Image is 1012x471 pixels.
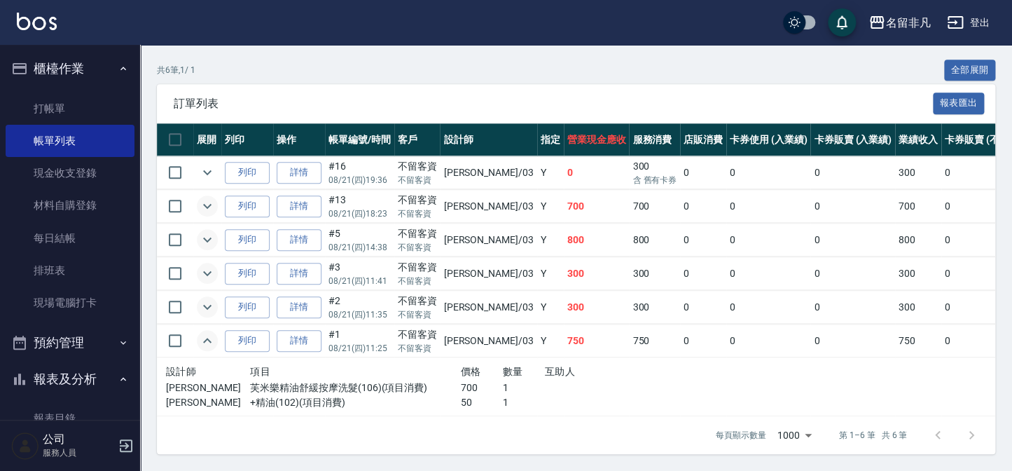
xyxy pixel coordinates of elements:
td: 700 [895,190,941,223]
td: 0 [564,156,630,189]
span: 項目 [250,366,270,377]
a: 詳情 [277,229,321,251]
a: 報表目錄 [6,402,134,435]
div: 不留客資 [398,294,437,308]
td: [PERSON_NAME] /03 [440,224,536,257]
td: 0 [810,325,895,357]
p: 50 [461,395,503,410]
a: 現金收支登錄 [6,157,134,189]
span: 互助人 [545,366,575,377]
td: 0 [726,156,811,189]
h5: 公司 [43,432,114,446]
a: 材料自購登錄 [6,189,134,221]
a: 打帳單 [6,93,134,125]
button: 列印 [225,330,270,352]
p: 共 6 筆, 1 / 1 [157,64,195,76]
td: 0 [680,190,726,223]
td: [PERSON_NAME] /03 [440,325,536,357]
a: 報表匯出 [933,96,985,109]
p: 不留客資 [398,308,437,321]
td: 800 [629,224,680,257]
th: 店販消費 [680,123,726,156]
th: 營業現金應收 [564,123,630,156]
button: 列印 [225,296,270,318]
a: 詳情 [277,330,321,352]
p: 1 [503,381,545,395]
td: 300 [629,156,680,189]
span: 價格 [461,366,481,377]
button: 櫃檯作業 [6,50,134,87]
a: 現場電腦打卡 [6,287,134,319]
td: #1 [325,325,394,357]
td: 750 [629,325,680,357]
th: 列印 [221,123,273,156]
td: 0 [726,190,811,223]
th: 業績收入 [895,123,941,156]
td: 0 [810,291,895,324]
button: 名留非凡 [863,8,936,37]
td: [PERSON_NAME] /03 [440,257,536,290]
td: 300 [629,257,680,290]
td: 0 [726,325,811,357]
button: expand row [197,196,218,217]
td: Y [537,224,564,257]
td: 0 [726,257,811,290]
p: 08/21 (四) 18:23 [328,207,391,220]
td: 300 [629,291,680,324]
td: [PERSON_NAME] /03 [440,190,536,223]
td: Y [537,156,564,189]
p: +精油(102)(項目消費) [250,395,460,410]
td: 750 [895,325,941,357]
th: 服務消費 [629,123,680,156]
p: 每頁顯示數量 [716,429,766,442]
img: Person [11,432,39,460]
td: 0 [726,224,811,257]
p: 08/21 (四) 11:25 [328,342,391,355]
button: 報表匯出 [933,93,985,114]
td: 700 [564,190,630,223]
a: 每日結帳 [6,222,134,254]
button: 列印 [225,196,270,217]
th: 卡券販賣 (入業績) [810,123,895,156]
button: expand row [197,263,218,284]
a: 詳情 [277,296,321,318]
div: 不留客資 [398,193,437,207]
td: 300 [564,257,630,290]
div: 不留客資 [398,159,437,174]
p: 芙米樂精油舒緩按摩洗髮(106)(項目消費) [250,381,460,395]
button: expand row [197,330,218,351]
th: 指定 [537,123,564,156]
td: [PERSON_NAME] /03 [440,156,536,189]
button: 報表及分析 [6,361,134,397]
td: 0 [810,156,895,189]
a: 詳情 [277,196,321,217]
td: 0 [680,156,726,189]
p: 08/21 (四) 14:38 [328,241,391,254]
td: 0 [680,224,726,257]
td: #13 [325,190,394,223]
td: Y [537,190,564,223]
a: 排班表 [6,254,134,287]
div: 不留客資 [398,226,437,241]
button: expand row [197,229,218,250]
td: 300 [895,257,941,290]
td: Y [537,257,564,290]
td: 300 [895,156,941,189]
button: expand row [197,296,218,318]
td: 0 [680,325,726,357]
p: 服務人員 [43,446,114,459]
p: [PERSON_NAME] [166,395,250,410]
p: 含 舊有卡券 [632,174,677,186]
td: Y [537,291,564,324]
button: 列印 [225,263,270,285]
div: 不留客資 [398,327,437,342]
span: 訂單列表 [174,97,933,111]
button: 列印 [225,229,270,251]
a: 帳單列表 [6,125,134,157]
th: 展開 [193,123,221,156]
th: 卡券使用 (入業績) [726,123,811,156]
button: expand row [197,162,218,183]
td: #16 [325,156,394,189]
button: 列印 [225,162,270,184]
div: 名留非凡 [885,14,930,32]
